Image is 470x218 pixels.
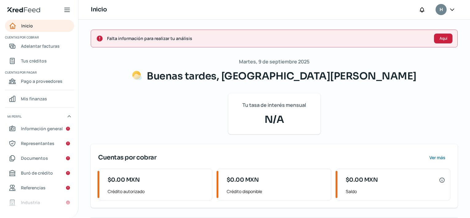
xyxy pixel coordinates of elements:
[346,188,445,195] span: Saldo
[21,95,47,103] span: Mis finanzas
[21,42,60,50] span: Adelantar facturas
[236,112,313,127] span: N/A
[242,101,306,110] span: Tu tasa de interés mensual
[5,55,74,67] a: Tus créditos
[21,22,33,30] span: Inicio
[21,139,54,147] span: Representantes
[98,153,156,162] span: Cuentas por cobrar
[21,57,47,65] span: Tus créditos
[21,77,62,85] span: Pago a proveedores
[7,114,22,119] span: Mi perfil
[107,34,429,42] span: Falta información para realizar tu análisis
[5,75,74,87] a: Pago a proveedores
[434,34,452,43] button: Aquí
[440,37,447,40] span: Aquí
[147,70,416,82] span: Buenas tardes, [GEOGRAPHIC_DATA][PERSON_NAME]
[21,125,63,132] span: Información general
[21,184,46,192] span: Referencias
[5,123,74,135] a: Información general
[346,176,378,184] span: $0.00 MXN
[424,151,450,164] button: Ver más
[91,5,107,14] h1: Inicio
[5,34,73,40] span: Cuentas por cobrar
[227,188,326,195] span: Crédito disponible
[5,20,74,32] a: Inicio
[5,152,74,164] a: Documentos
[5,196,74,209] a: Industria
[108,188,207,195] span: Crédito autorizado
[5,167,74,179] a: Buró de crédito
[21,199,40,206] span: Industria
[239,57,309,66] span: Martes, 9 de septiembre 2025
[132,71,142,80] img: Saludos
[429,155,445,160] span: Ver más
[227,176,259,184] span: $0.00 MXN
[21,154,48,162] span: Documentos
[108,176,140,184] span: $0.00 MXN
[5,93,74,105] a: Mis finanzas
[440,6,443,14] span: H
[5,137,74,150] a: Representantes
[5,70,73,75] span: Cuentas por pagar
[5,40,74,52] a: Adelantar facturas
[21,169,53,177] span: Buró de crédito
[5,182,74,194] a: Referencias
